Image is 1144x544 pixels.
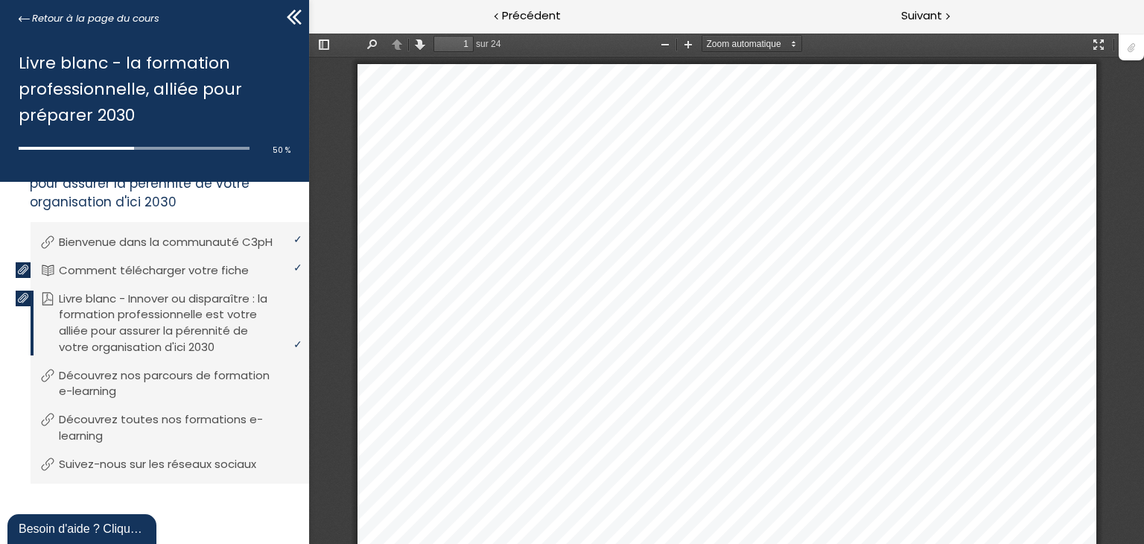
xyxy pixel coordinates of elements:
[591,103,728,125] a: https://c3ph.com/
[124,3,165,19] input: Page
[165,3,197,19] span: sur 24
[59,411,296,444] p: Découvrez toutes nos formations e-learning
[393,3,509,19] select: Zoom
[59,456,279,472] p: Suivez-nous sur les réseaux sociaux
[273,145,290,156] span: 50 %
[59,234,295,250] p: Bienvenue dans la communauté C3pH
[32,10,159,27] span: Retour à la page du cours
[7,511,159,544] iframe: chat widget
[502,7,561,25] span: Précédent
[59,367,296,400] p: Découvrez nos parcours de formation e-learning
[19,50,283,129] h1: Livre blanc - la formation professionnelle, alliée pour préparer 2030
[19,10,159,27] a: Retour à la page du cours
[59,262,271,279] p: Comment télécharger votre fiche
[59,291,296,355] p: Livre blanc - Innover ou disparaître : la formation professionnelle est votre alliée pour assurer...
[901,7,942,25] span: Suivant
